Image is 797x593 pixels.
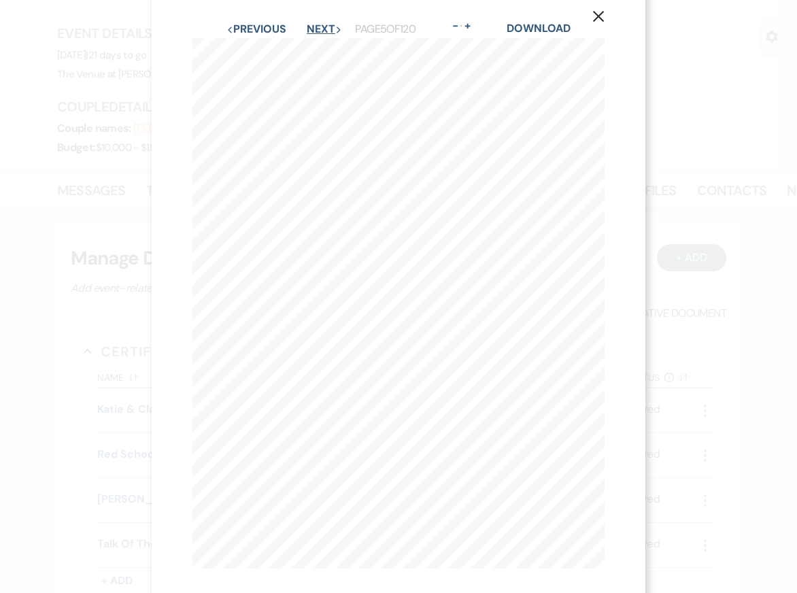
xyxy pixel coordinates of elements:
[507,21,570,35] a: Download
[462,20,473,31] button: +
[355,20,416,38] p: Page 5 of 120
[450,20,460,31] button: -
[226,24,286,35] button: Previous
[307,24,342,35] button: Next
